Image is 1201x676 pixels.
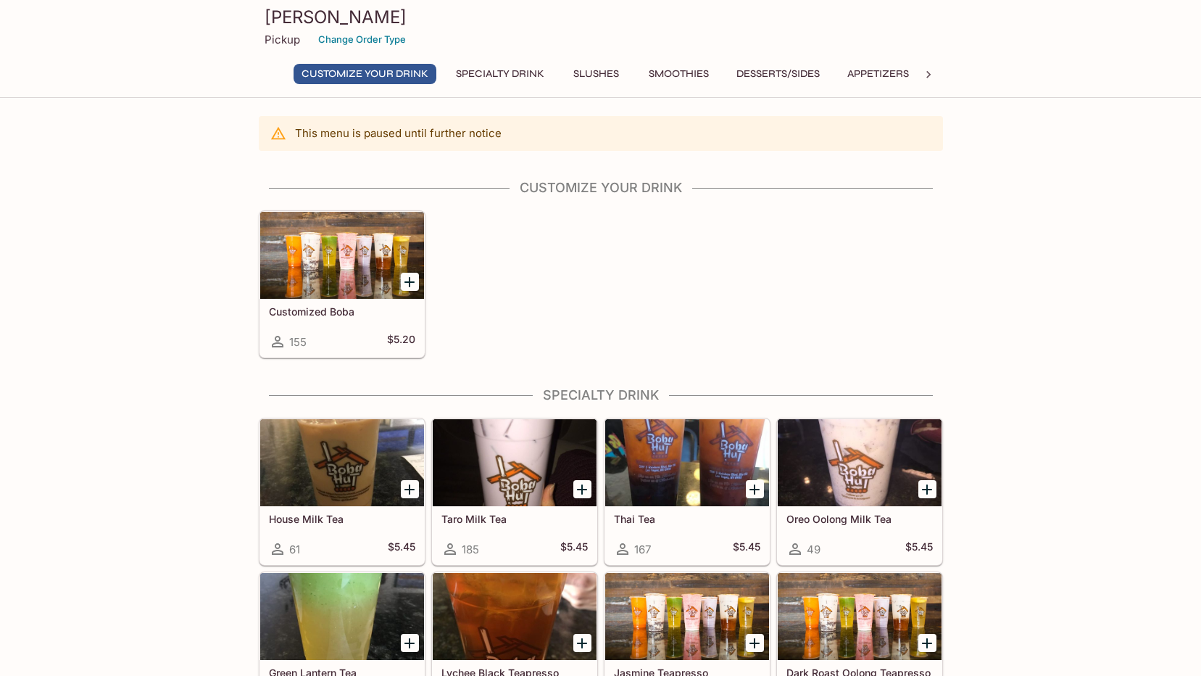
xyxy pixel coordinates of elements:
[786,513,933,525] h5: Oreo Oolong Milk Tea
[728,64,828,84] button: Desserts/Sides
[560,540,588,558] h5: $5.45
[777,419,942,565] a: Oreo Oolong Milk Tea49$5.45
[839,64,917,84] button: Appetizers
[260,419,424,506] div: House Milk Tea
[259,387,943,403] h4: Specialty Drink
[807,543,820,556] span: 49
[260,573,424,660] div: Green Lantern Tea
[294,64,436,84] button: Customize Your Drink
[605,419,769,506] div: Thai Tea
[634,543,651,556] span: 167
[401,273,419,291] button: Add Customized Boba
[259,211,425,358] a: Customized Boba155$5.20
[269,305,415,318] h5: Customized Boba
[259,419,425,565] a: House Milk Tea61$5.45
[265,6,937,28] h3: [PERSON_NAME]
[614,513,760,525] h5: Thai Tea
[604,419,770,565] a: Thai Tea167$5.45
[260,212,424,299] div: Customized Boba
[778,573,942,660] div: Dark Roast Oolong Teapresso
[259,180,943,196] h4: Customize Your Drink
[441,513,588,525] h5: Taro Milk Tea
[564,64,629,84] button: Slushes
[295,126,502,140] p: This menu is paused until further notice
[778,419,942,506] div: Oreo Oolong Milk Tea
[388,540,415,558] h5: $5.45
[462,543,479,556] span: 185
[918,480,936,498] button: Add Oreo Oolong Milk Tea
[433,419,597,506] div: Taro Milk Tea
[448,64,552,84] button: Specialty Drink
[312,28,412,51] button: Change Order Type
[289,543,300,556] span: 61
[605,573,769,660] div: Jasmine Teapresso
[905,540,933,558] h5: $5.45
[265,33,300,46] p: Pickup
[289,335,307,349] span: 155
[433,573,597,660] div: Lychee Black Teapresso
[401,480,419,498] button: Add House Milk Tea
[401,634,419,652] button: Add Green Lantern Tea
[733,540,760,558] h5: $5.45
[746,480,764,498] button: Add Thai Tea
[269,513,415,525] h5: House Milk Tea
[432,419,597,565] a: Taro Milk Tea185$5.45
[387,333,415,350] h5: $5.20
[746,634,764,652] button: Add Jasmine Teapresso
[918,634,936,652] button: Add Dark Roast Oolong Teapresso
[573,634,591,652] button: Add Lychee Black Teapresso
[573,480,591,498] button: Add Taro Milk Tea
[641,64,717,84] button: Smoothies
